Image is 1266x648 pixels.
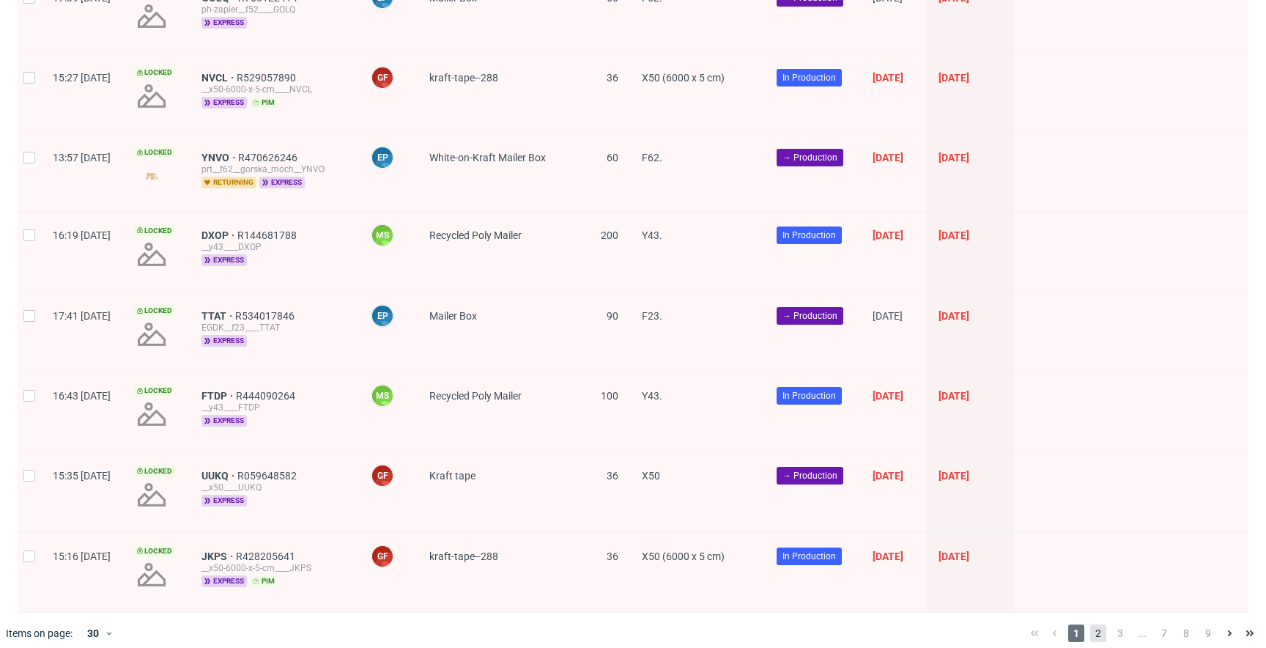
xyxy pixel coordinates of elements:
[237,72,299,84] a: R529057890
[642,390,662,402] span: Y43.
[429,152,546,163] span: White-on-Kraft Mailer Box
[939,72,969,84] span: [DATE]
[601,229,618,241] span: 200
[201,335,247,347] span: express
[250,97,278,108] span: pim
[6,626,73,641] span: Items on page:
[134,166,169,186] img: version_two_editor_design
[429,551,498,562] span: kraft-tape--288
[939,551,969,562] span: [DATE]
[782,309,837,323] span: → Production
[238,152,300,163] a: R470626246
[53,551,111,562] span: 15:16 [DATE]
[53,72,111,84] span: 15:27 [DATE]
[259,177,305,188] span: express
[201,163,347,175] div: prt__f62__gorska_moch__YNVO
[201,415,247,427] span: express
[201,551,236,562] a: JKPS
[201,482,347,493] div: __x50____UUKQ
[201,390,236,402] a: FTDP
[873,390,903,402] span: [DATE]
[237,229,300,241] a: R144681788
[134,477,169,512] img: no_design.png
[134,305,175,317] span: Locked
[53,229,111,241] span: 16:19 [DATE]
[134,557,169,592] img: no_design.png
[201,470,237,482] a: UUKQ
[201,310,235,322] span: TTAT
[201,152,238,163] a: YNVO
[236,551,298,562] a: R428205641
[1178,625,1194,642] span: 8
[201,84,347,95] div: __x50-6000-x-5-cm____NVCL
[429,72,498,84] span: kraft-tape--288
[939,229,969,241] span: [DATE]
[134,237,169,272] img: no_design.png
[201,562,347,574] div: __x50-6000-x-5-cm____JKPS
[939,470,969,482] span: [DATE]
[429,310,477,322] span: Mailer Box
[201,495,247,507] span: express
[782,71,836,84] span: In Production
[607,470,618,482] span: 36
[607,310,618,322] span: 90
[642,551,725,562] span: X50 (6000 x 5 cm)
[134,78,169,114] img: no_design.png
[235,310,297,322] a: R534017846
[782,389,836,402] span: In Production
[782,469,837,482] span: → Production
[1156,625,1172,642] span: 7
[78,623,105,644] div: 30
[372,147,393,168] figcaption: EP
[201,254,247,266] span: express
[1068,625,1084,642] span: 1
[134,545,175,557] span: Locked
[782,229,836,242] span: In Production
[429,470,475,482] span: Kraft tape
[873,72,903,84] span: [DATE]
[134,465,175,477] span: Locked
[236,390,298,402] a: R444090264
[642,229,662,241] span: Y43.
[1200,625,1216,642] span: 9
[201,229,237,241] span: DXOP
[372,225,393,246] figcaption: MS
[873,310,903,322] span: [DATE]
[372,67,393,88] figcaption: GF
[134,147,175,158] span: Locked
[53,470,111,482] span: 15:35 [DATE]
[873,229,903,241] span: [DATE]
[607,152,618,163] span: 60
[201,241,347,253] div: __y43____DXOP
[201,402,347,413] div: __y43____FTDP
[782,151,837,164] span: → Production
[201,322,347,334] div: EGDK__f23____TTAT
[782,550,836,563] span: In Production
[642,152,662,163] span: F62.
[372,546,393,567] figcaption: GF
[1134,625,1150,642] span: ...
[939,390,969,402] span: [DATE]
[873,470,903,482] span: [DATE]
[642,72,725,84] span: X50 (6000 x 5 cm)
[201,72,237,84] a: NVCL
[372,306,393,326] figcaption: EP
[642,470,660,482] span: X50
[429,229,522,241] span: Recycled Poly Mailer
[237,470,300,482] a: R059648582
[134,67,175,78] span: Locked
[201,17,247,29] span: express
[201,177,256,188] span: returning
[939,310,969,322] span: [DATE]
[134,397,169,432] img: no_design.png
